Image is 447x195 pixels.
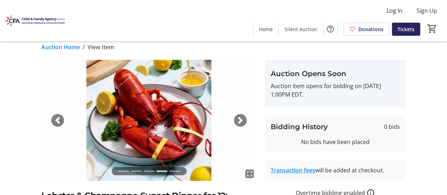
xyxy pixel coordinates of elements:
span: Sign Up [417,6,437,15]
span: / [83,43,85,51]
a: Home [253,23,278,36]
span: 0 bids [384,122,400,131]
mat-icon: fullscreen [245,170,254,178]
div: No bids have been placed [271,138,400,146]
button: Cart [426,22,439,35]
img: Image [41,60,257,181]
p: Auction item opens for bidding on [DATE] 1:00PM EDT. [271,82,400,99]
button: Help [323,22,337,36]
span: View Item [88,43,114,51]
button: Log In [381,5,408,16]
a: Auction Home [41,43,80,51]
a: Tickets [392,23,420,36]
span: Donations [358,25,383,33]
span: Home [259,25,273,33]
h3: Auction Opens Soon [271,68,400,79]
h3: Bidding History [271,121,328,132]
div: will be added at checkout. [271,166,400,174]
span: Silent Auction [284,25,317,33]
span: Log In [387,6,402,15]
a: Transaction fees [271,166,315,174]
a: Silent Auction [279,23,323,36]
span: Tickets [398,25,414,33]
a: Donations [343,23,389,36]
button: Sign Up [411,5,443,16]
img: Child and Family Agency (CFA)'s Logo [4,3,67,38]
